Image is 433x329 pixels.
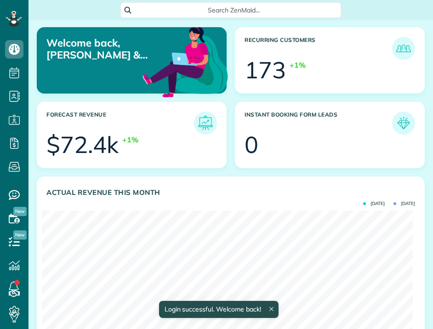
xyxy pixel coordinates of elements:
[394,39,413,58] img: icon_recurring_customers-cf858462ba22bcd05b5a5880d41d6543d210077de5bb9ebc9590e49fd87d84ed.png
[245,112,392,135] h3: Instant Booking Form Leads
[159,301,278,318] div: Login successful. Welcome back!
[363,201,385,206] span: [DATE]
[46,188,415,197] h3: Actual Revenue this month
[141,17,230,106] img: dashboard_welcome-42a62b7d889689a78055ac9021e634bf52bae3f8056760290aed330b23ab8690.png
[13,207,27,216] span: New
[13,230,27,240] span: New
[393,201,415,206] span: [DATE]
[46,133,119,156] div: $72.4k
[46,112,194,135] h3: Forecast Revenue
[245,37,392,60] h3: Recurring Customers
[196,114,215,132] img: icon_forecast_revenue-8c13a41c7ed35a8dcfafea3cbb826a0462acb37728057bba2d056411b612bbbe.png
[46,37,166,61] p: Welcome back, [PERSON_NAME] & [PERSON_NAME]!
[245,59,286,82] div: 173
[122,135,138,145] div: +1%
[245,133,258,156] div: 0
[290,60,306,70] div: +1%
[394,114,413,132] img: icon_form_leads-04211a6a04a5b2264e4ee56bc0799ec3eb69b7e499cbb523a139df1d13a81ae0.png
